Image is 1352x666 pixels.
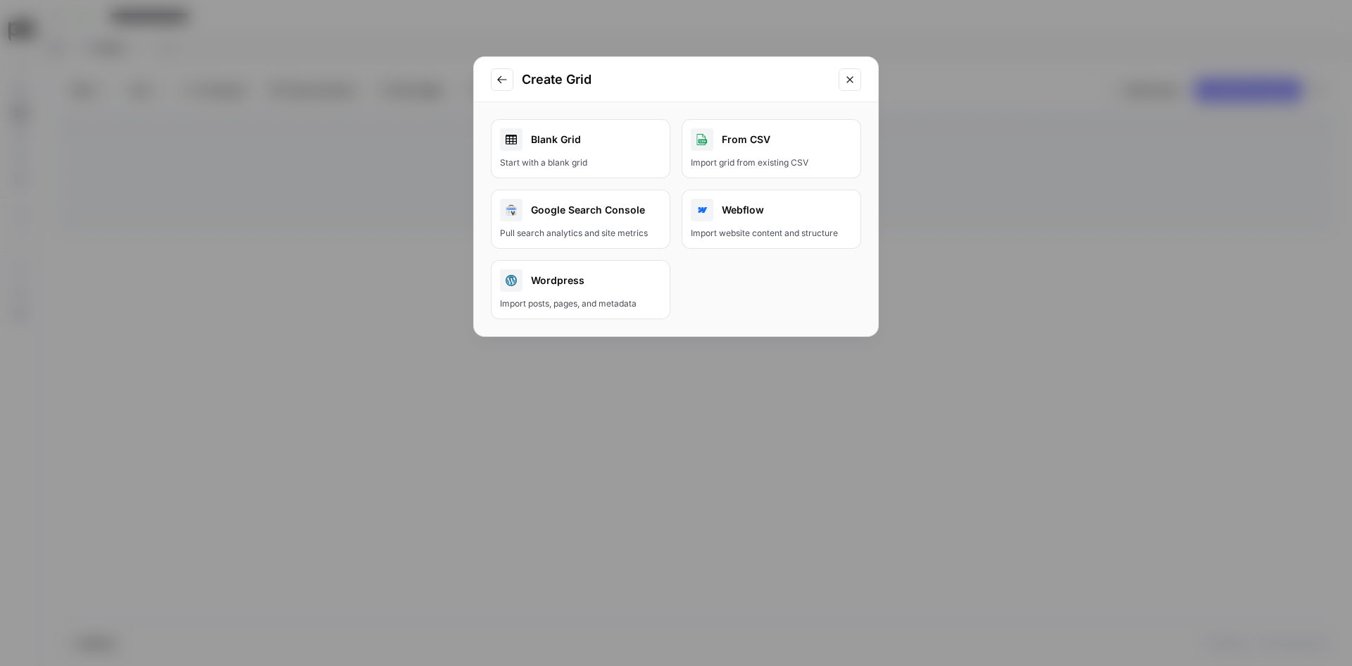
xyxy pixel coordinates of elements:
[491,68,513,91] button: Go to previous step
[682,119,861,178] button: From CSVImport grid from existing CSV
[500,128,661,151] div: Blank Grid
[839,68,861,91] button: Close modal
[491,260,670,319] button: WordpressImport posts, pages, and metadata
[522,70,830,90] h2: Create Grid
[500,269,661,292] div: Wordpress
[691,156,852,169] div: Import grid from existing CSV
[691,128,852,151] div: From CSV
[500,227,661,240] div: Pull search analytics and site metrics
[691,227,852,240] div: Import website content and structure
[491,119,670,178] a: Blank GridStart with a blank grid
[500,297,661,310] div: Import posts, pages, and metadata
[500,199,661,221] div: Google Search Console
[500,156,661,169] div: Start with a blank grid
[691,199,852,221] div: Webflow
[682,190,861,249] button: WebflowImport website content and structure
[491,190,670,249] button: Google Search ConsolePull search analytics and site metrics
